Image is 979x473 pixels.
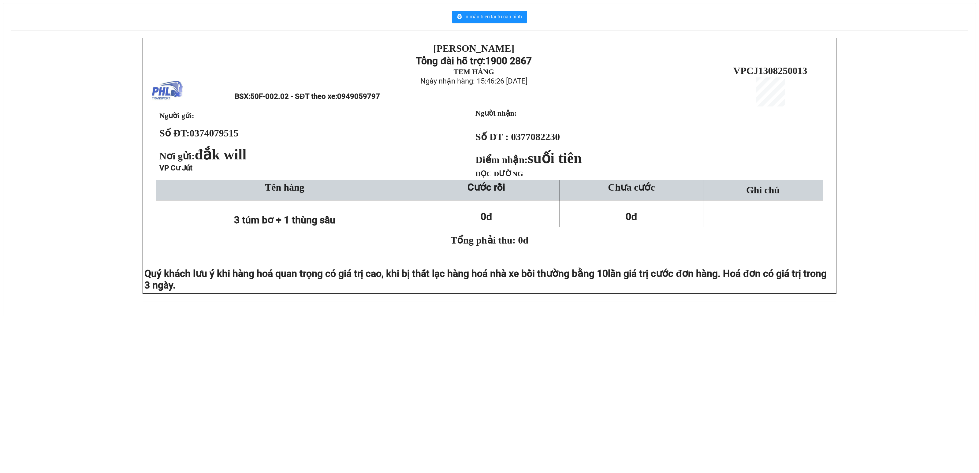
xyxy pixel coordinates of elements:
[235,92,380,101] span: BSX:
[159,164,192,172] span: VP Cư Jút
[451,235,528,246] span: Tổng phải thu: 0đ
[416,55,485,67] strong: Tổng đài hỗ trợ:
[159,112,194,120] span: Người gửi:
[265,182,304,193] span: Tên hàng
[420,77,527,85] span: Ngày nhận hàng: 15:46:26 [DATE]
[467,181,505,193] strong: Cước rồi
[453,68,494,76] strong: TEM HÀNG
[608,182,655,193] span: Chưa cước
[159,128,239,139] strong: Số ĐT:
[733,65,807,76] span: VPCJ1308250013
[159,151,249,162] span: Nơi gửi:
[475,109,517,117] strong: Người nhận:
[464,13,522,20] span: In mẫu biên lai tự cấu hình
[190,128,239,139] span: 0374079515
[475,131,508,142] strong: Số ĐT :
[475,154,582,165] strong: Điểm nhận:
[511,131,560,142] span: 0377082230
[433,43,514,54] strong: [PERSON_NAME]
[144,268,827,291] span: lần giá trị cước đơn hàng. Hoá đơn có giá trị trong 3 ngày.
[528,150,582,166] span: suối tiên
[234,214,335,226] span: 3 túm bơ + 1 thùng sầu
[475,170,523,178] span: DỌC ĐƯỜNG
[144,268,608,279] span: Quý khách lưu ý khi hàng hoá quan trọng có giá trị cao, khi bị thất lạc hàng hoá nhà xe bồi thườn...
[481,211,492,222] span: 0đ
[485,55,532,67] strong: 1900 2867
[152,76,183,106] img: logo
[452,11,527,23] button: printerIn mẫu biên lai tự cấu hình
[250,92,380,101] span: 50F-002.02 - SĐT theo xe:
[195,146,247,162] span: đắk will
[746,184,780,196] span: Ghi chú
[626,211,637,222] span: 0đ
[337,92,380,101] span: 0949059797
[457,14,462,20] span: printer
